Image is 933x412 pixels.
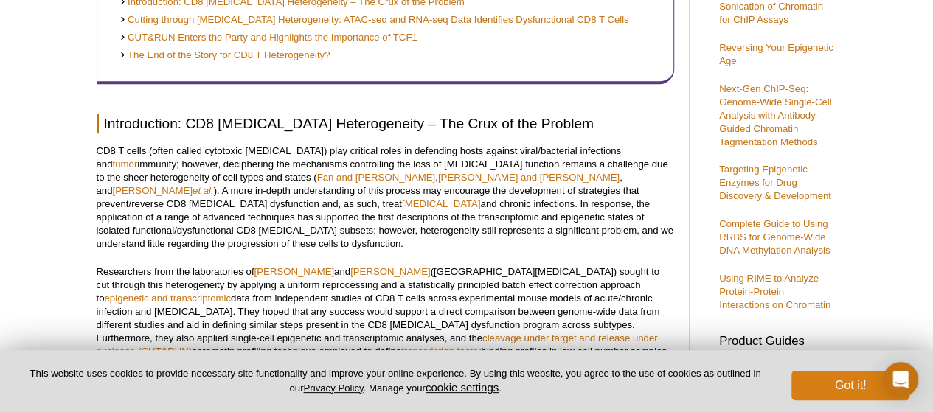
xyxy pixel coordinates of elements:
a: [MEDICAL_DATA] [402,198,481,209]
p: CD8 T cells (often called cytotoxic [MEDICAL_DATA]) play critical roles in defending hosts agains... [97,144,674,251]
a: Targeting Epigenetic Enzymes for Drug Discovery & Development [719,164,831,201]
a: tumor [113,158,138,170]
a: Using RIME to Analyze Protein-Protein Interactions on Chromatin [719,273,830,310]
button: cookie settings [426,381,499,394]
a: [PERSON_NAME] [350,266,430,277]
a: [PERSON_NAME] and [PERSON_NAME] [438,172,620,183]
a: [PERSON_NAME]et al. [113,185,214,196]
a: Privacy Policy [303,383,363,394]
a: Next-Gen ChIP-Seq: Genome-Wide Single-Cell Analysis with Antibody-Guided Chromatin Tagmentation M... [719,83,831,147]
p: This website uses cookies to provide necessary site functionality and improve your online experie... [24,367,767,395]
a: transcription factor [401,346,481,357]
h2: Introduction: CD8 [MEDICAL_DATA] Heterogeneity – The Crux of the Problem [97,114,674,133]
a: Fan and [PERSON_NAME] [317,172,436,183]
h3: Product Guides [719,327,837,348]
em: et al. [193,185,214,196]
a: epigenetic and transcriptomic [105,293,232,304]
a: Complete Guide to Using RRBS for Genome-Wide DNA Methylation Analysis [719,218,830,256]
a: Reversing Your Epigenetic Age [719,42,833,66]
a: The End of the Story for CD8 T Heterogeneity? [119,49,330,63]
div: Open Intercom Messenger [883,362,918,397]
a: [PERSON_NAME] [254,266,334,277]
a: Cutting through [MEDICAL_DATA] Heterogeneity: ATAC-seq and RNA-seq Data Identifies Dysfunctional ... [119,13,629,27]
a: CUT&RUN Enters the Party and Highlights the Importance of TCF1 [119,31,417,45]
button: Got it! [791,371,909,400]
p: Researchers from the laboratories of and ([GEOGRAPHIC_DATA][MEDICAL_DATA]) sought to cut through ... [97,265,674,371]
